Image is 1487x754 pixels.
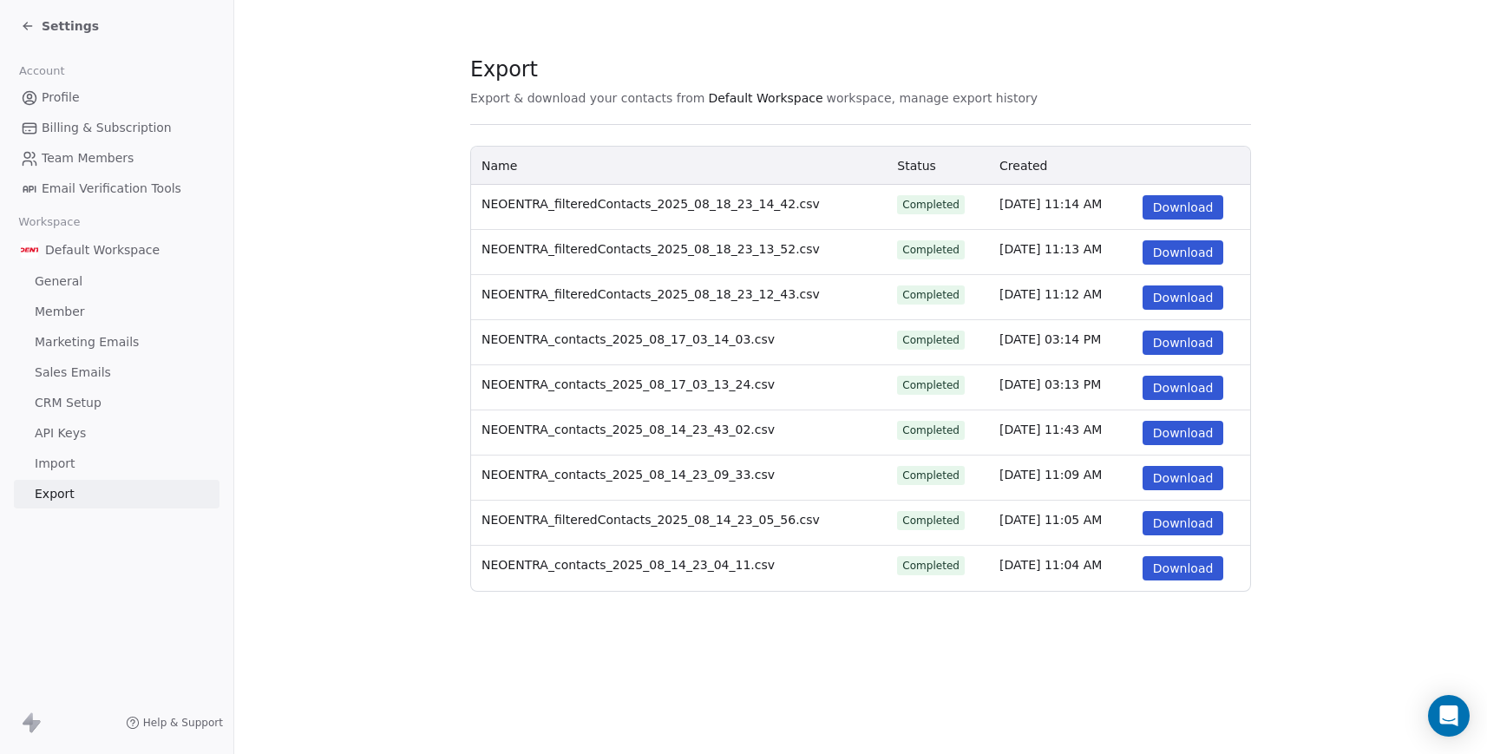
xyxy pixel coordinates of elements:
a: Settings [21,17,99,35]
span: Sales Emails [35,364,111,382]
td: [DATE] 11:43 AM [989,410,1132,456]
span: NEOENTRA_filteredContacts_2025_08_18_23_14_42.csv [481,197,820,211]
span: Settings [42,17,99,35]
span: Export [470,56,1038,82]
button: Download [1143,556,1224,580]
a: Help & Support [126,716,223,730]
span: NEOENTRA_filteredContacts_2025_08_14_23_05_56.csv [481,513,820,527]
span: Billing & Subscription [42,119,172,137]
div: Completed [902,332,960,348]
td: [DATE] 11:14 AM [989,185,1132,230]
div: Completed [902,558,960,574]
td: [DATE] 03:13 PM [989,365,1132,410]
span: Import [35,455,75,473]
span: Export & download your contacts from [470,89,704,107]
span: NEOENTRA_filteredContacts_2025_08_18_23_13_52.csv [481,242,820,256]
button: Download [1143,195,1224,220]
span: NEOENTRA_filteredContacts_2025_08_18_23_12_43.csv [481,287,820,301]
td: [DATE] 11:12 AM [989,275,1132,320]
a: Email Verification Tools [14,174,219,203]
span: Created [999,159,1047,173]
span: General [35,272,82,291]
a: General [14,267,219,296]
span: Email Verification Tools [42,180,181,198]
td: [DATE] 11:05 AM [989,501,1132,546]
span: Profile [42,89,80,107]
a: Export [14,480,219,508]
span: Default Workspace [45,241,160,259]
a: Billing & Subscription [14,114,219,142]
a: Import [14,449,219,478]
div: Completed [902,423,960,438]
span: Member [35,303,85,321]
a: API Keys [14,419,219,448]
td: [DATE] 11:13 AM [989,230,1132,275]
button: Download [1143,421,1224,445]
button: Download [1143,511,1224,535]
span: API Keys [35,424,86,443]
a: Profile [14,83,219,112]
button: Download [1143,466,1224,490]
img: Additional.svg [21,241,38,259]
a: Sales Emails [14,358,219,387]
a: CRM Setup [14,389,219,417]
span: Marketing Emails [35,333,139,351]
div: Completed [902,197,960,213]
span: Export [35,485,75,503]
span: NEOENTRA_contacts_2025_08_17_03_13_24.csv [481,377,775,391]
div: Completed [902,513,960,528]
span: NEOENTRA_contacts_2025_08_14_23_04_11.csv [481,558,775,572]
span: CRM Setup [35,394,102,412]
td: [DATE] 11:09 AM [989,456,1132,501]
td: [DATE] 11:04 AM [989,546,1132,591]
span: NEOENTRA_contacts_2025_08_17_03_14_03.csv [481,332,775,346]
div: Completed [902,242,960,258]
a: Marketing Emails [14,328,219,357]
div: Completed [902,287,960,303]
span: Account [11,58,72,84]
button: Download [1143,376,1224,400]
span: NEOENTRA_contacts_2025_08_14_23_43_02.csv [481,423,775,436]
button: Download [1143,285,1224,310]
span: Workspace [11,209,88,235]
div: Completed [902,377,960,393]
span: Status [897,159,936,173]
span: Help & Support [143,716,223,730]
span: Name [481,159,517,173]
td: [DATE] 03:14 PM [989,320,1132,365]
span: NEOENTRA_contacts_2025_08_14_23_09_33.csv [481,468,775,482]
span: Default Workspace [708,89,822,107]
button: Download [1143,331,1224,355]
button: Download [1143,240,1224,265]
a: Member [14,298,219,326]
div: Open Intercom Messenger [1428,695,1470,737]
span: workspace, manage export history [827,89,1038,107]
span: Team Members [42,149,134,167]
div: Completed [902,468,960,483]
a: Team Members [14,144,219,173]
